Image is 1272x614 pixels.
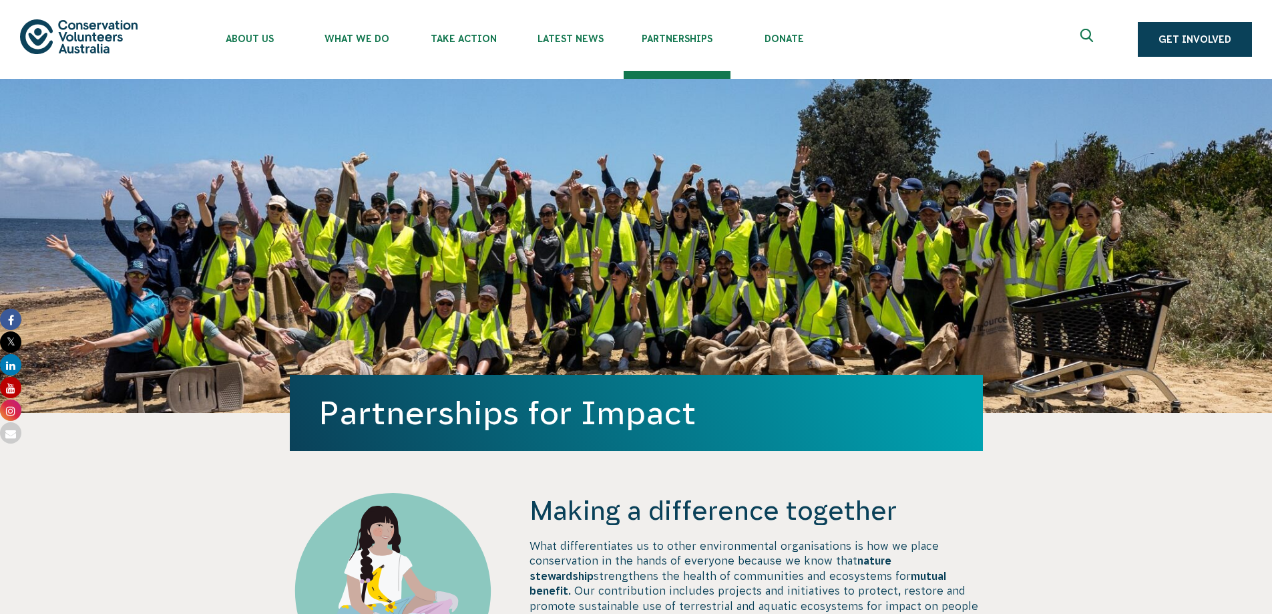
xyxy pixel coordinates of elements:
[624,33,730,44] span: Partnerships
[529,493,982,528] h4: Making a difference together
[410,33,517,44] span: Take Action
[1080,29,1097,50] span: Expand search box
[319,395,953,431] h1: Partnerships for Impact
[730,33,837,44] span: Donate
[20,19,138,53] img: logo.svg
[1072,23,1104,55] button: Expand search box Close search box
[303,33,410,44] span: What We Do
[196,33,303,44] span: About Us
[517,33,624,44] span: Latest News
[529,555,891,581] strong: nature stewardship
[1138,22,1252,57] a: Get Involved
